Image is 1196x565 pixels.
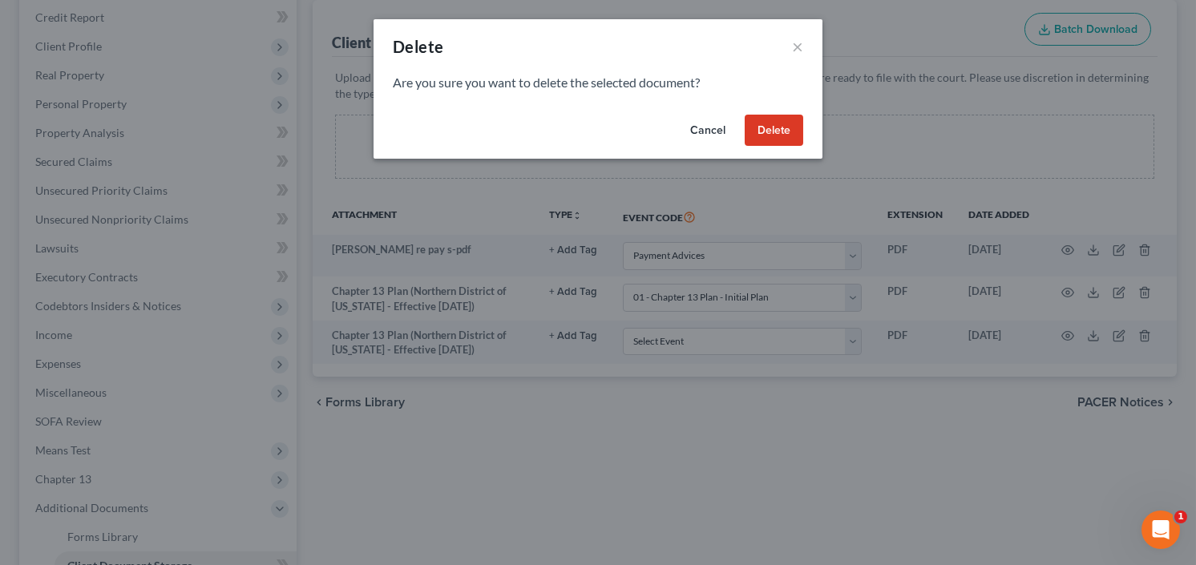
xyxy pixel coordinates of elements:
[677,115,738,147] button: Cancel
[393,74,803,92] p: Are you sure you want to delete the selected document?
[745,115,803,147] button: Delete
[792,37,803,56] button: ×
[1141,511,1180,549] iframe: Intercom live chat
[393,35,443,58] div: Delete
[1174,511,1187,523] span: 1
